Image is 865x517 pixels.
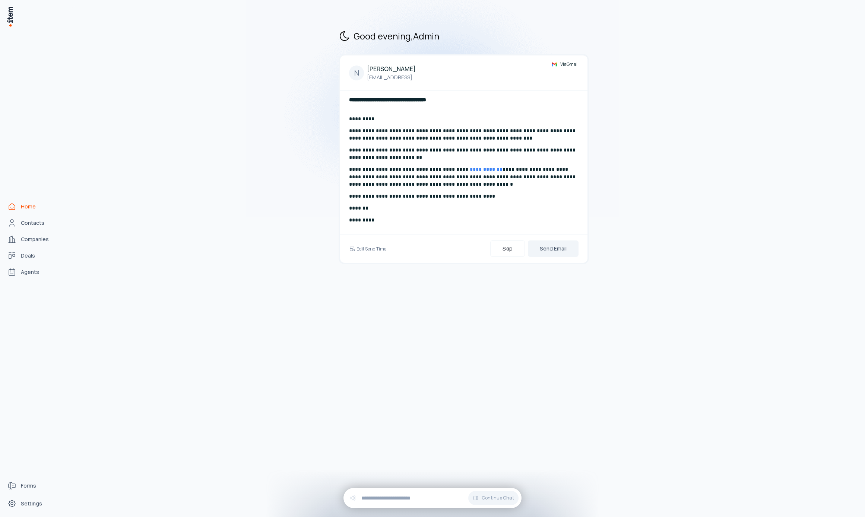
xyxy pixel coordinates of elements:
[560,61,579,67] span: Via Gmail
[367,73,416,82] p: [EMAIL_ADDRESS]
[21,219,44,227] span: Contacts
[343,488,522,508] div: Continue Chat
[339,30,589,42] h2: Good evening , Admin
[21,268,39,276] span: Agents
[4,199,61,214] a: Home
[349,66,364,80] div: N
[21,236,49,243] span: Companies
[4,478,61,493] a: Forms
[482,495,514,501] span: Continue Chat
[490,240,525,257] button: Skip
[357,246,386,252] h6: Edit Send Time
[4,496,61,511] a: Settings
[4,248,61,263] a: deals
[4,216,61,230] a: Contacts
[528,240,579,257] button: Send Email
[4,232,61,247] a: Companies
[21,500,42,507] span: Settings
[468,491,519,505] button: Continue Chat
[21,203,36,210] span: Home
[367,64,416,73] h4: [PERSON_NAME]
[6,6,13,27] img: Item Brain Logo
[21,252,35,259] span: Deals
[4,265,61,280] a: Agents
[551,61,557,67] img: gmail
[21,482,36,489] span: Forms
